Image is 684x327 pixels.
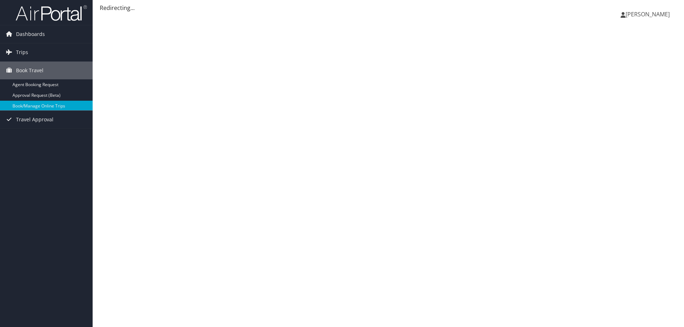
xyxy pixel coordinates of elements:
[16,5,87,21] img: airportal-logo.png
[16,62,43,79] span: Book Travel
[16,25,45,43] span: Dashboards
[16,111,53,128] span: Travel Approval
[16,43,28,61] span: Trips
[621,4,677,25] a: [PERSON_NAME]
[626,10,670,18] span: [PERSON_NAME]
[100,4,677,12] div: Redirecting...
